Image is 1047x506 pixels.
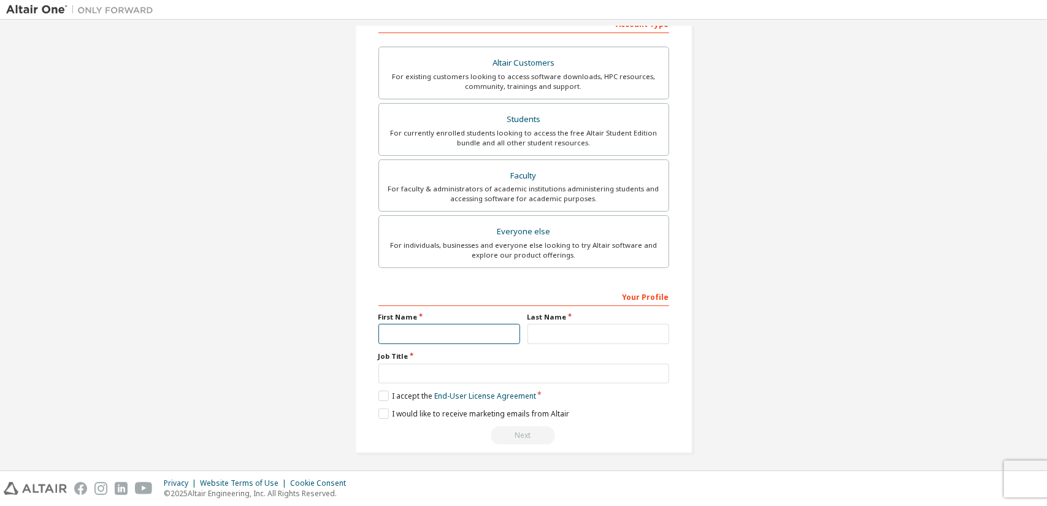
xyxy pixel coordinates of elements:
label: I would like to receive marketing emails from Altair [378,408,569,419]
div: For individuals, businesses and everyone else looking to try Altair software and explore our prod... [386,240,661,260]
div: Read and acccept EULA to continue [378,426,669,445]
img: instagram.svg [94,482,107,495]
img: altair_logo.svg [4,482,67,495]
p: © 2025 Altair Engineering, Inc. All Rights Reserved. [164,488,353,499]
div: Your Profile [378,286,669,306]
label: Job Title [378,351,669,361]
div: Website Terms of Use [200,478,290,488]
a: End-User License Agreement [434,391,536,401]
div: For faculty & administrators of academic institutions administering students and accessing softwa... [386,184,661,204]
img: linkedin.svg [115,482,128,495]
img: youtube.svg [135,482,153,495]
div: For currently enrolled students looking to access the free Altair Student Edition bundle and all ... [386,128,661,148]
label: Last Name [527,312,669,322]
label: First Name [378,312,520,322]
div: Faculty [386,167,661,185]
div: Students [386,111,661,128]
label: I accept the [378,391,536,401]
div: For existing customers looking to access software downloads, HPC resources, community, trainings ... [386,72,661,91]
div: Cookie Consent [290,478,353,488]
div: Everyone else [386,223,661,240]
div: Altair Customers [386,55,661,72]
img: Altair One [6,4,159,16]
img: facebook.svg [74,482,87,495]
div: Privacy [164,478,200,488]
